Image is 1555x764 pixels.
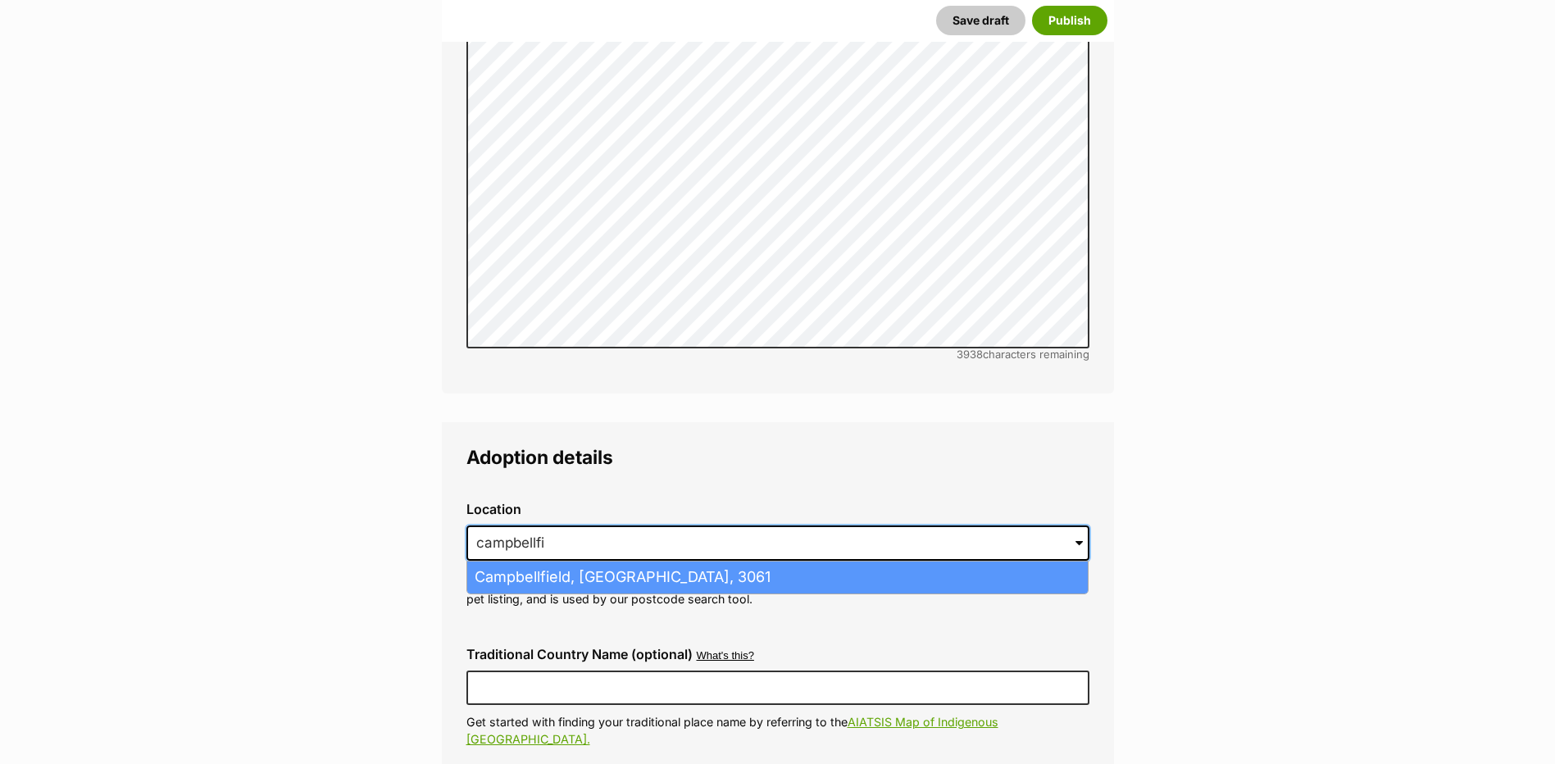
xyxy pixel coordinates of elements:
[466,348,1089,361] div: characters remaining
[957,348,983,361] span: 3938
[466,713,1089,748] p: Get started with finding your traditional place name by referring to the
[1032,6,1107,35] button: Publish
[697,650,754,662] button: What's this?
[466,647,693,662] label: Traditional Country Name (optional)
[936,6,1025,35] button: Save draft
[467,562,1088,593] li: Campbellfield, [GEOGRAPHIC_DATA], 3061
[466,525,1089,562] input: Enter suburb or postcode
[466,502,1089,516] label: Location
[466,447,1089,468] legend: Adoption details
